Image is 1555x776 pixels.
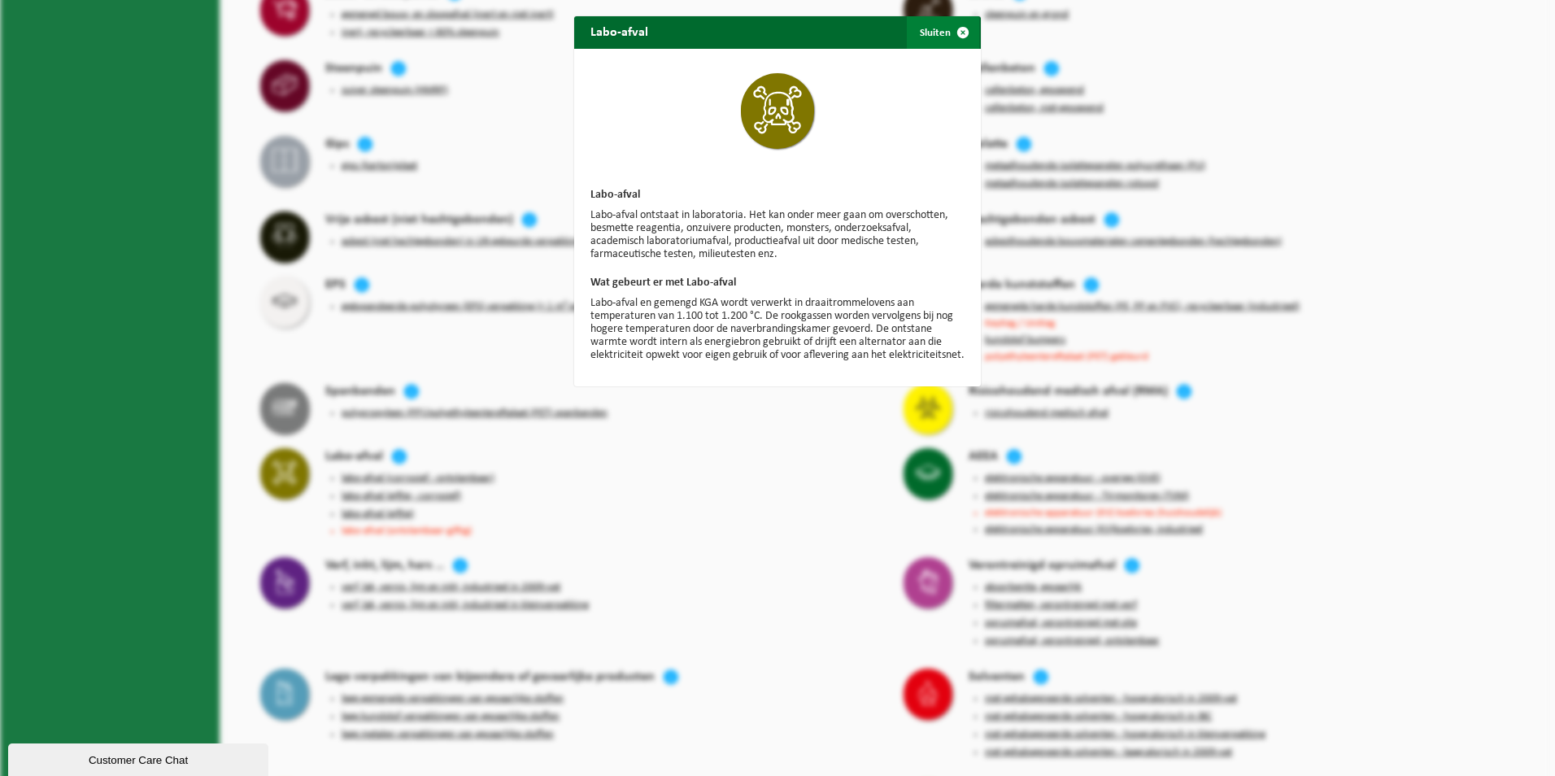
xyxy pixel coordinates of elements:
button: Sluiten [907,16,979,49]
iframe: chat widget [8,740,272,776]
h3: Wat gebeurt er met Labo-afval [590,277,965,289]
h2: Labo-afval [574,16,664,47]
h3: Labo-afval [590,190,965,201]
p: Labo-afval ontstaat in laboratoria. Het kan onder meer gaan om overschotten, besmette reagentia, ... [590,209,965,261]
p: Labo-afval en gemengd KGA wordt verwerkt in draaitrommelovens aan temperaturen van 1.100 tot 1.20... [590,297,965,362]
